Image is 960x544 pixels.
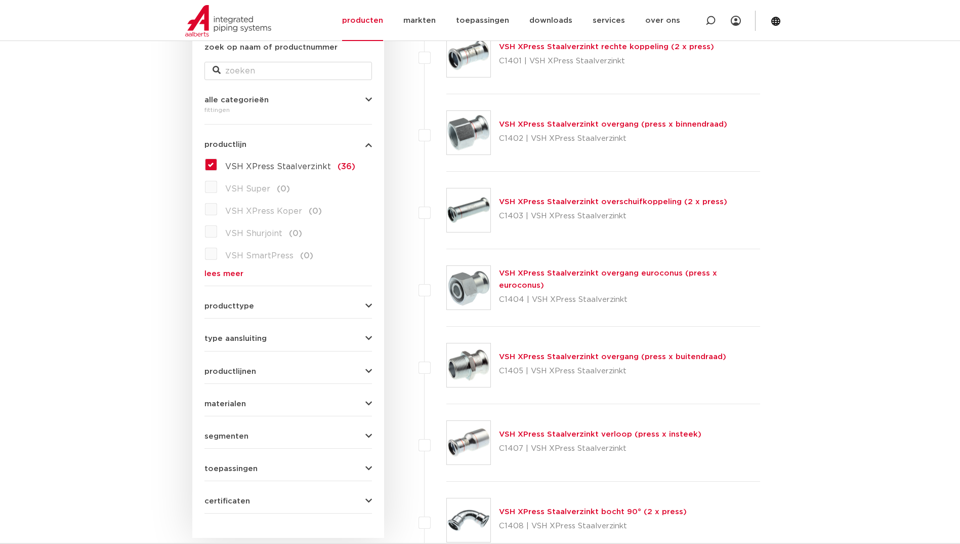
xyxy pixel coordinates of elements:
[447,343,490,387] img: Thumbnail for VSH XPress Staalverzinkt overgang (press x buitendraad)
[204,104,372,116] div: fittingen
[204,497,250,505] span: certificaten
[204,433,248,440] span: segmenten
[499,441,701,457] p: C1407 | VSH XPress Staalverzinkt
[204,141,372,148] button: productlijn
[204,42,338,54] label: zoek op naam of productnummer
[204,302,254,310] span: producttype
[204,335,372,342] button: type aansluiting
[499,121,727,128] a: VSH XPress Staalverzinkt overgang (press x binnendraad)
[204,302,372,310] button: producttype
[499,353,726,361] a: VSH XPress Staalverzinkt overgang (press x buitendraad)
[204,400,246,408] span: materialen
[277,185,290,193] span: (0)
[204,433,372,440] button: segmenten
[499,518,687,534] p: C1408 | VSH XPress Staalverzinkt
[447,188,490,232] img: Thumbnail for VSH XPress Staalverzinkt overschuifkoppeling (2 x press)
[204,465,372,473] button: toepassingen
[499,198,727,206] a: VSH XPress Staalverzinkt overschuifkoppeling (2 x press)
[204,96,269,104] span: alle categorieën
[338,163,355,171] span: (36)
[499,131,727,147] p: C1402 | VSH XPress Staalverzinkt
[309,207,322,215] span: (0)
[204,400,372,408] button: materialen
[204,62,372,80] input: zoeken
[447,498,490,542] img: Thumbnail for VSH XPress Staalverzinkt bocht 90° (2 x press)
[499,43,714,51] a: VSH XPress Staalverzinkt rechte koppeling (2 x press)
[204,270,372,278] a: lees meer
[204,141,246,148] span: productlijn
[499,363,726,379] p: C1405 | VSH XPress Staalverzinkt
[204,465,258,473] span: toepassingen
[204,96,372,104] button: alle categorieën
[225,229,282,238] span: VSH Shurjoint
[204,368,372,375] button: productlijnen
[225,185,270,193] span: VSH Super
[447,111,490,154] img: Thumbnail for VSH XPress Staalverzinkt overgang (press x binnendraad)
[225,163,331,171] span: VSH XPress Staalverzinkt
[447,33,490,77] img: Thumbnail for VSH XPress Staalverzinkt rechte koppeling (2 x press)
[499,292,761,308] p: C1404 | VSH XPress Staalverzinkt
[204,368,256,375] span: productlijnen
[225,252,294,260] span: VSH SmartPress
[499,431,701,438] a: VSH XPress Staalverzinkt verloop (press x insteek)
[204,497,372,505] button: certificaten
[300,252,313,260] span: (0)
[225,207,302,215] span: VSH XPress Koper
[499,53,714,69] p: C1401 | VSH XPress Staalverzinkt
[499,269,717,289] a: VSH XPress Staalverzinkt overgang euroconus (press x euroconus)
[204,335,267,342] span: type aansluiting
[499,208,727,224] p: C1403 | VSH XPress Staalverzinkt
[289,229,302,238] span: (0)
[447,266,490,309] img: Thumbnail for VSH XPress Staalverzinkt overgang euroconus (press x euroconus)
[499,508,687,516] a: VSH XPress Staalverzinkt bocht 90° (2 x press)
[447,421,490,464] img: Thumbnail for VSH XPress Staalverzinkt verloop (press x insteek)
